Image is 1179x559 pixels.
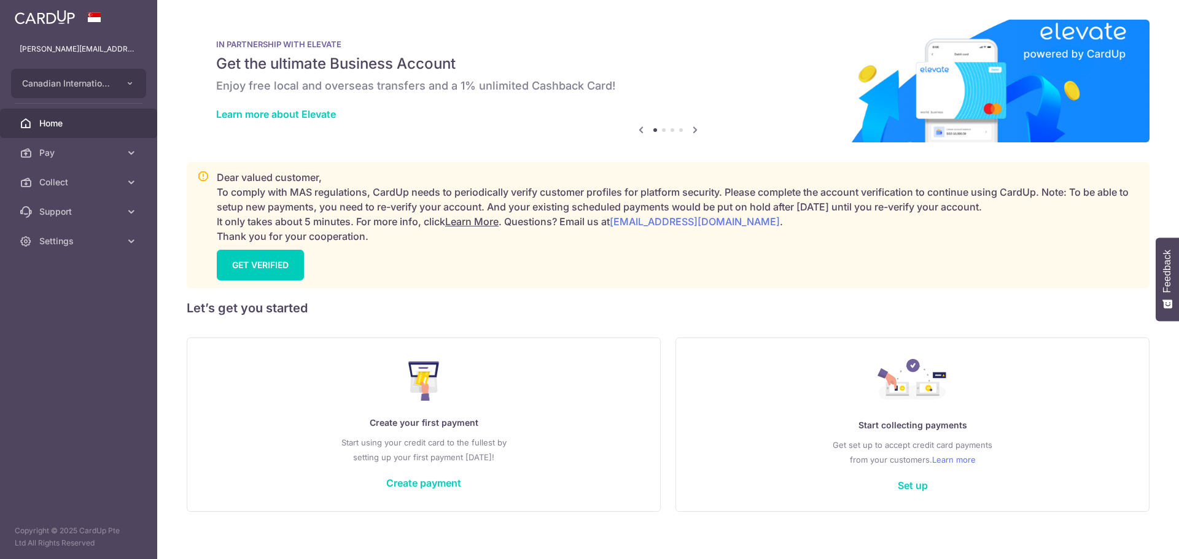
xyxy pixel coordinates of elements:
[217,250,304,280] a: GET VERIFIED
[408,361,440,401] img: Make Payment
[212,415,636,430] p: Create your first payment
[932,452,976,467] a: Learn more
[898,479,928,492] a: Set up
[217,170,1139,244] p: Dear valued customer, To comply with MAS regulations, CardUp needs to periodically verify custome...
[15,10,75,25] img: CardUp
[216,108,336,120] a: Learn more about Elevate
[701,438,1124,467] p: Get set up to accept credit card payments from your customers.
[1156,237,1179,321] button: Feedback - Show survey
[386,477,461,489] a: Create payment
[701,418,1124,433] p: Start collecting payments
[39,117,120,129] span: Home
[610,215,780,228] a: [EMAIL_ADDRESS][DOMAIN_NAME]
[216,79,1120,93] h6: Enjoy free local and overseas transfers and a 1% unlimited Cashback Card!
[39,147,120,159] span: Pay
[22,77,113,90] span: Canadian International School Pte Ltd
[1162,250,1173,293] span: Feedback
[212,435,636,465] p: Start using your credit card to the fullest by setting up your first payment [DATE]!
[39,235,120,247] span: Settings
[39,206,120,218] span: Support
[216,39,1120,49] p: IN PARTNERSHIP WITH ELEVATE
[877,359,947,403] img: Collect Payment
[20,43,138,55] p: [PERSON_NAME][EMAIL_ADDRESS][PERSON_NAME][DOMAIN_NAME]
[11,69,146,98] button: Canadian International School Pte Ltd
[187,20,1150,142] img: Renovation banner
[445,215,499,228] a: Learn More
[216,54,1120,74] h5: Get the ultimate Business Account
[187,298,1150,318] h5: Let’s get you started
[39,176,120,188] span: Collect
